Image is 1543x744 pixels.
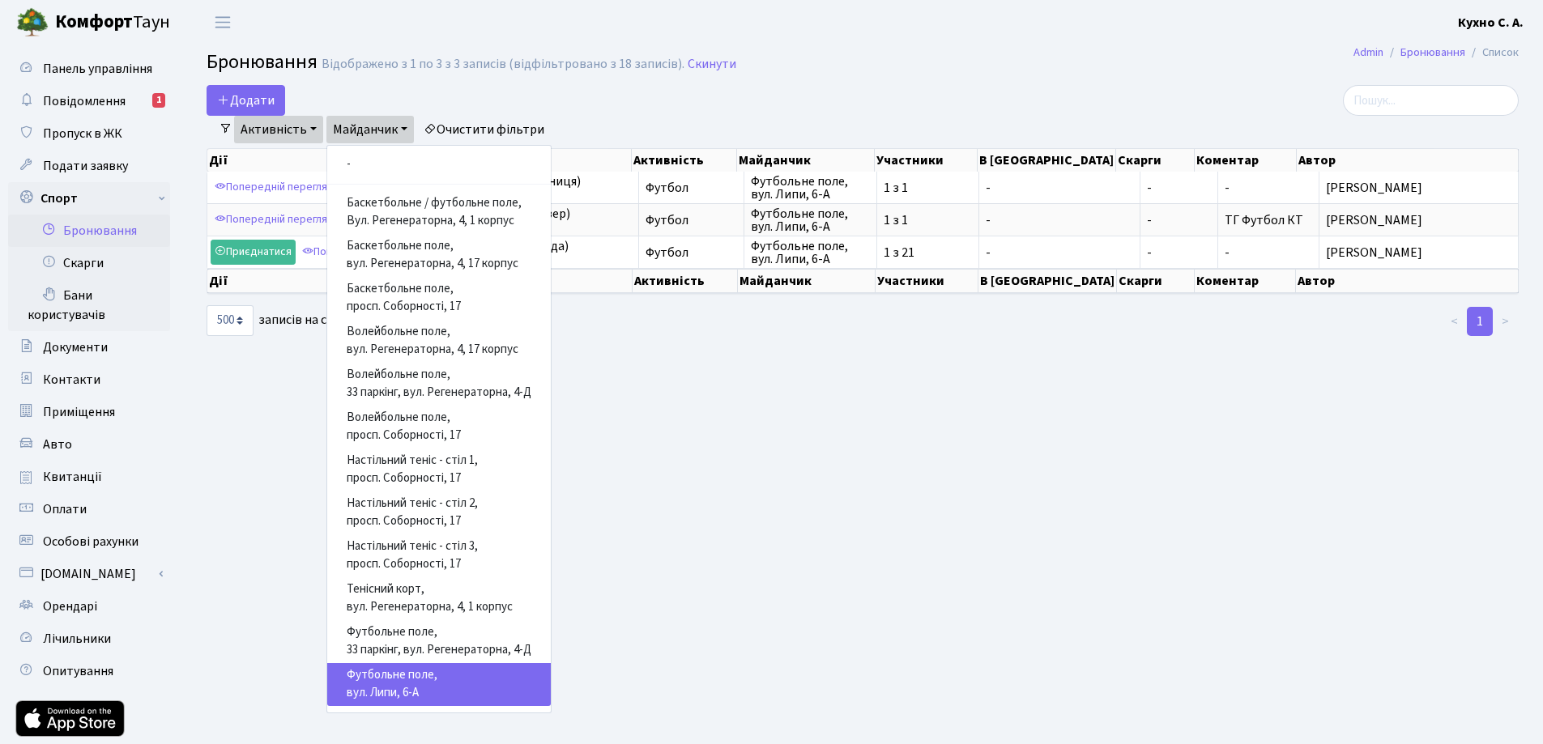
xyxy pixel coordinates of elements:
[8,590,170,623] a: Орендарі
[327,406,551,449] a: Волейбольне поле,просп. Соборності, 17
[327,152,551,177] a: -
[327,534,551,577] a: Настільний теніс - стіл 3,просп. Соборності, 17
[1458,13,1524,32] a: Кухно С. А.
[646,214,736,227] span: Футбол
[322,57,684,72] div: Відображено з 1 по 3 з 3 записів (відфільтровано з 18 записів).
[327,491,551,534] a: Настільний теніс - стіл 2,просп. Соборності, 17
[884,214,972,227] span: 1 з 1
[43,597,97,615] span: Орендарі
[152,93,165,108] div: 1
[633,269,738,293] th: Активність
[327,577,551,620] a: Тенісний корт,вул. Регенераторна, 4, 1 корпус
[688,57,736,72] a: Скинути
[479,240,632,266] span: [DATE] (середа) 19:00 - 21:00
[207,149,454,172] th: Дії
[207,269,455,293] th: Дії
[1326,246,1511,259] span: [PERSON_NAME]
[737,149,875,172] th: Майданчик
[8,525,170,558] a: Особові рахунки
[1116,149,1195,172] th: Скарги
[479,207,632,233] span: [DATE] (четвер) 19:00 - 21:00
[978,149,1116,172] th: В [GEOGRAPHIC_DATA]
[646,181,736,194] span: Футбол
[1195,149,1297,172] th: Коментар
[298,240,426,265] a: Попередній перегляд
[43,157,128,175] span: Подати заявку
[207,48,318,76] span: Бронювання
[327,234,551,277] a: Баскетбольне поле,вул. Регенераторна, 4, 17 корпус
[986,214,1133,227] span: -
[1225,244,1230,261] span: -
[8,461,170,493] a: Квитанції
[43,125,122,142] span: Пропуск в ЖК
[43,500,87,518] span: Оплати
[1400,44,1465,61] a: Бронювання
[8,558,170,590] a: [DOMAIN_NAME]
[55,9,170,36] span: Таун
[8,182,170,215] a: Спорт
[8,363,170,396] a: Контакти
[1467,307,1493,336] a: 1
[986,181,1133,194] span: -
[43,468,102,486] span: Квитанції
[43,662,113,680] span: Опитування
[327,191,551,234] a: Баскетбольне / футбольне поле,Вул. Регенераторна, 4, 1 корпус
[978,269,1117,293] th: В [GEOGRAPHIC_DATA]
[479,175,632,201] span: [DATE] (п’ятниця) 17:00 - 19:00
[8,150,170,182] a: Подати заявку
[1465,44,1519,62] li: Список
[1297,149,1519,172] th: Автор
[986,246,1133,259] span: -
[327,277,551,320] a: Баскетбольне поле,просп. Соборності, 17
[417,116,551,143] a: Очистити фільтри
[43,403,115,421] span: Приміщення
[8,85,170,117] a: Повідомлення1
[1353,44,1383,61] a: Admin
[234,116,323,143] a: Активність
[207,305,254,336] select: записів на сторінці
[1117,269,1195,293] th: Скарги
[1329,36,1543,70] nav: breadcrumb
[202,9,243,36] button: Переключити навігацію
[646,246,736,259] span: Футбол
[8,117,170,150] a: Пропуск в ЖК
[1326,181,1511,194] span: [PERSON_NAME]
[8,655,170,687] a: Опитування
[1195,269,1296,293] th: Коментар
[8,428,170,461] a: Авто
[43,436,72,453] span: Авто
[8,247,170,279] a: Скарги
[207,305,370,336] label: записів на сторінці
[327,449,551,491] a: Настільний теніс - стіл 1,просп. Соборності, 17
[751,240,871,266] span: Футбольне поле, вул. Липи, 6-А
[327,320,551,363] a: Волейбольне поле,вул. Регенераторна, 4, 17 корпус
[1326,214,1511,227] span: [PERSON_NAME]
[1147,214,1211,227] span: -
[738,269,876,293] th: Майданчик
[875,149,978,172] th: Участники
[16,6,49,39] img: logo.png
[1458,14,1524,32] b: Кухно С. А.
[211,175,339,200] a: Попередній перегляд
[884,181,972,194] span: 1 з 1
[1225,179,1230,197] span: -
[876,269,978,293] th: Участники
[43,338,108,356] span: Документи
[8,396,170,428] a: Приміщення
[327,363,551,406] a: Волейбольне поле,33 паркінг, вул. Регенераторна, 4-Д
[1147,181,1211,194] span: -
[751,175,871,201] span: Футбольне поле, вул. Липи, 6-А
[8,279,170,331] a: Бани користувачів
[207,85,285,116] button: Додати
[8,331,170,363] a: Документи
[326,116,414,143] a: Майданчик
[1225,211,1303,229] span: ТГ Футбол КТ
[43,60,152,78] span: Панель управління
[8,493,170,525] a: Оплати
[1296,269,1519,293] th: Автор
[884,246,972,259] span: 1 з 21
[751,207,871,233] span: Футбольне поле, вул. Липи, 6-А
[43,371,100,389] span: Контакти
[8,623,170,655] a: Лічильники
[55,9,133,35] b: Комфорт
